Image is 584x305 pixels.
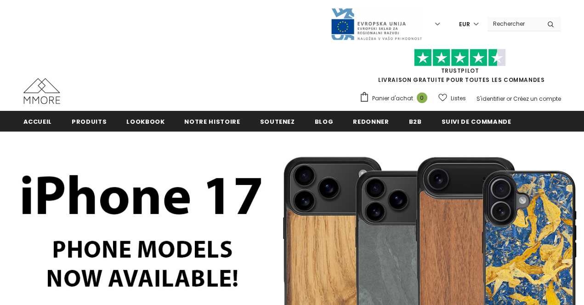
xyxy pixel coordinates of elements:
[260,117,295,126] span: soutenez
[126,111,164,132] a: Lookbook
[359,92,432,105] a: Panier d'achat 0
[441,67,479,75] a: TrustPilot
[23,78,60,104] img: Cas MMORE
[442,111,511,132] a: Suivi de commande
[513,95,561,103] a: Créez un compte
[476,95,505,103] a: S'identifier
[353,111,389,132] a: Redonner
[72,111,107,132] a: Produits
[353,117,389,126] span: Redonner
[330,7,422,41] img: Javni Razpis
[126,117,164,126] span: Lookbook
[23,111,52,132] a: Accueil
[451,94,466,103] span: Listes
[409,111,422,132] a: B2B
[315,111,334,132] a: Blog
[506,95,512,103] span: or
[438,90,466,106] a: Listes
[315,117,334,126] span: Blog
[359,53,561,84] span: LIVRAISON GRATUITE POUR TOUTES LES COMMANDES
[409,117,422,126] span: B2B
[260,111,295,132] a: soutenez
[72,117,107,126] span: Produits
[459,20,470,29] span: EUR
[442,117,511,126] span: Suivi de commande
[330,20,422,28] a: Javni Razpis
[488,17,540,30] input: Search Site
[417,92,427,103] span: 0
[414,49,506,67] img: Faites confiance aux étoiles pilotes
[23,117,52,126] span: Accueil
[372,94,413,103] span: Panier d'achat
[184,111,240,132] a: Notre histoire
[184,117,240,126] span: Notre histoire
